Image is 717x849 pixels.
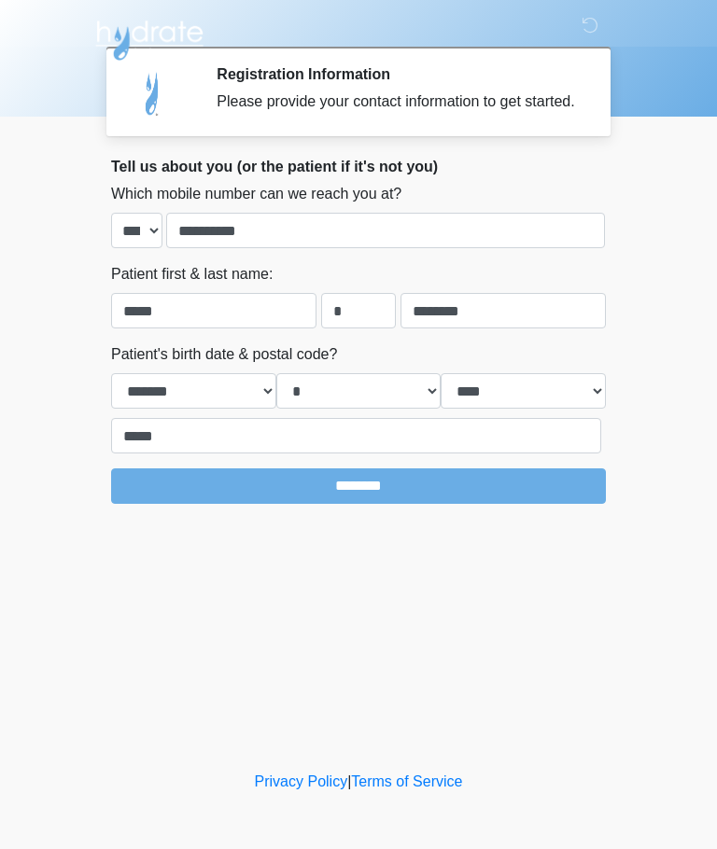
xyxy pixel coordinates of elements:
[255,773,348,789] a: Privacy Policy
[351,773,462,789] a: Terms of Service
[92,14,206,62] img: Hydrate IV Bar - Arcadia Logo
[111,263,273,285] label: Patient first & last name:
[111,158,606,175] h2: Tell us about you (or the patient if it's not you)
[217,90,578,113] div: Please provide your contact information to get started.
[125,65,181,121] img: Agent Avatar
[111,343,337,366] label: Patient's birth date & postal code?
[111,183,401,205] label: Which mobile number can we reach you at?
[347,773,351,789] a: |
